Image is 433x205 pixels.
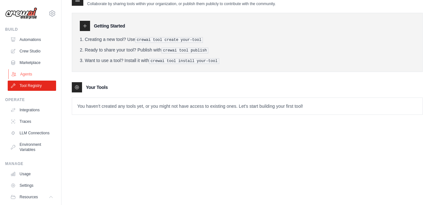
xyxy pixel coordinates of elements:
[80,57,415,64] li: Want to use a tool? Install it with
[8,128,56,138] a: LLM Connections
[5,97,56,102] div: Operate
[149,58,219,64] pre: crewai tool install your-tool
[401,174,433,205] iframe: Chat Widget
[135,37,203,43] pre: crewai tool create your-tool
[8,105,56,115] a: Integrations
[94,23,125,29] h3: Getting Started
[8,46,56,56] a: Crew Studio
[20,194,38,200] span: Resources
[8,58,56,68] a: Marketplace
[162,48,209,53] pre: crewai tool publish
[8,35,56,45] a: Automations
[8,116,56,127] a: Traces
[5,161,56,166] div: Manage
[8,139,56,155] a: Environment Variables
[5,7,37,20] img: Logo
[8,81,56,91] a: Tool Registry
[8,69,57,79] a: Agents
[86,84,108,91] h3: Your Tools
[8,169,56,179] a: Usage
[5,27,56,32] div: Build
[8,180,56,191] a: Settings
[8,192,56,202] button: Resources
[80,36,415,43] li: Creating a new tool? Use
[80,47,415,53] li: Ready to share your tool? Publish with
[87,1,276,6] p: Collaborate by sharing tools within your organization, or publish them publicly to contribute wit...
[72,98,422,114] p: You haven't created any tools yet, or you might not have access to existing ones. Let's start bui...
